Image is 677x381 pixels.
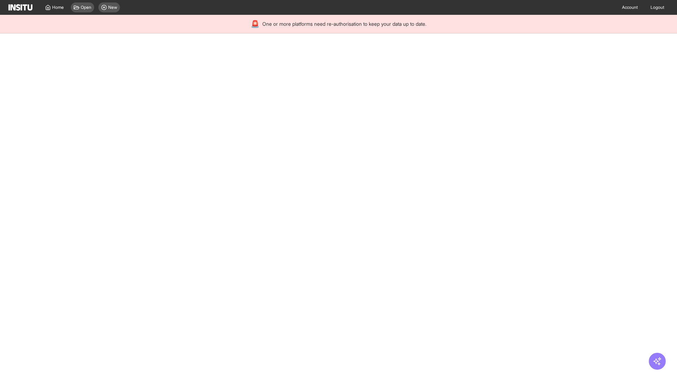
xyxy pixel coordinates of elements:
[262,20,426,28] span: One or more platforms need re-authorisation to keep your data up to date.
[8,4,32,11] img: Logo
[52,5,64,10] span: Home
[251,19,260,29] div: 🚨
[81,5,91,10] span: Open
[108,5,117,10] span: New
